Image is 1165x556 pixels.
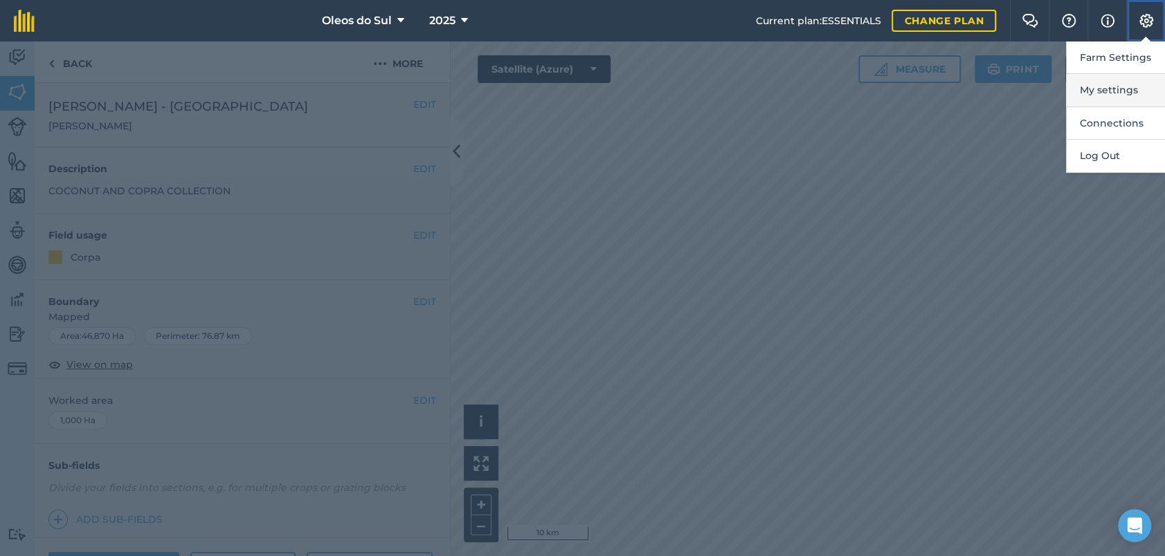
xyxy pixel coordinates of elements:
[1060,14,1077,28] img: A question mark icon
[1066,41,1165,74] button: Farm Settings
[1118,509,1151,542] div: Open Intercom Messenger
[1101,12,1114,29] img: svg+xml;base64,PHN2ZyB4bWxucz0iaHR0cDovL3d3dy53My5vcmcvMjAwMC9zdmciIHdpZHRoPSIxNyIgaGVpZ2h0PSIxNy...
[892,10,996,32] a: Change plan
[1066,107,1165,140] button: Connections
[429,12,455,29] span: 2025
[322,12,392,29] span: Oleos do Sul
[755,13,880,28] span: Current plan : ESSENTIALS
[1138,14,1155,28] img: A cog icon
[1022,14,1038,28] img: Two speech bubbles overlapping with the left bubble in the forefront
[1066,74,1165,106] button: My settings
[14,10,35,32] img: fieldmargin Logo
[1066,140,1165,172] button: Log Out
